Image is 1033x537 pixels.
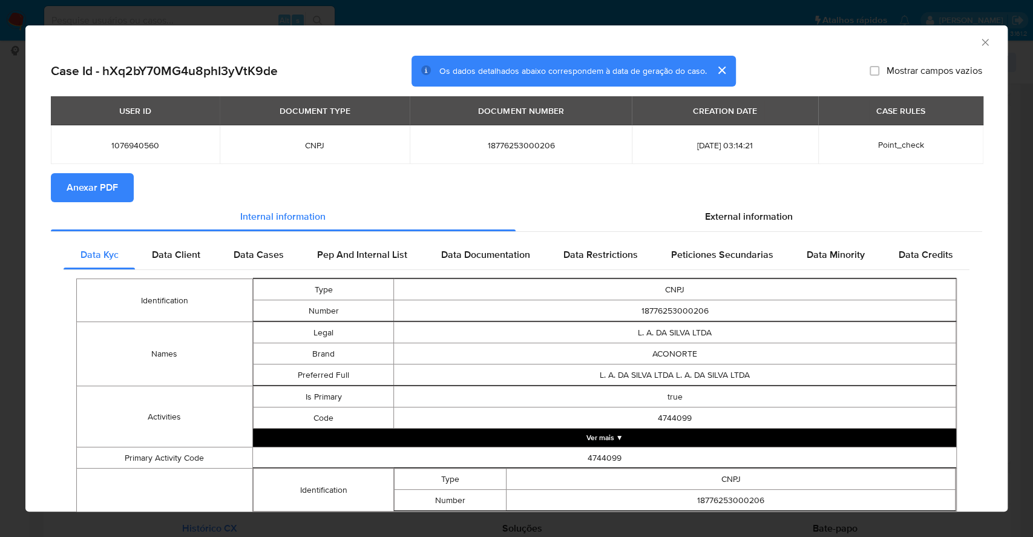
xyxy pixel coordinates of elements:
[253,407,393,429] td: Code
[253,279,393,300] td: Type
[441,248,530,262] span: Data Documentation
[64,240,969,269] div: Detailed internal info
[253,300,393,321] td: Number
[272,100,358,121] div: DOCUMENT TYPE
[597,512,955,533] td: BR
[394,407,956,429] td: 4744099
[317,248,407,262] span: Pep And Internal List
[424,140,617,151] span: 18776253000206
[395,490,507,511] td: Number
[877,139,923,151] span: Point_check
[253,343,393,364] td: Brand
[507,469,956,490] td: CNPJ
[253,429,956,447] button: Expand array
[394,386,956,407] td: true
[77,322,253,386] td: Names
[112,100,159,121] div: USER ID
[234,140,395,151] span: CNPJ
[252,447,956,469] td: 4744099
[646,140,804,151] span: [DATE] 03:14:21
[253,364,393,386] td: Preferred Full
[240,209,326,223] span: Internal information
[67,174,118,201] span: Anexar PDF
[65,140,205,151] span: 1076940560
[253,386,393,407] td: Is Primary
[705,209,793,223] span: External information
[870,66,879,76] input: Mostrar campos vazios
[563,248,638,262] span: Data Restrictions
[51,63,278,79] h2: Case Id - hXq2bY70MG4u8phI3yVtK9de
[253,322,393,343] td: Legal
[51,202,982,231] div: Detailed info
[234,248,284,262] span: Data Cases
[395,469,507,490] td: Type
[869,100,933,121] div: CASE RULES
[898,248,953,262] span: Data Credits
[394,279,956,300] td: CNPJ
[394,364,956,386] td: L. A. DA SILVA LTDA L. A. DA SILVA LTDA
[152,248,200,262] span: Data Client
[979,36,990,47] button: Fechar a janela
[253,469,393,512] td: Identification
[707,56,736,85] button: cerrar
[686,100,764,121] div: CREATION DATE
[51,173,134,202] button: Anexar PDF
[394,322,956,343] td: L. A. DA SILVA LTDA
[807,248,865,262] span: Data Minority
[25,25,1008,512] div: closure-recommendation-modal
[394,300,956,321] td: 18776253000206
[77,447,253,469] td: Primary Activity Code
[80,248,119,262] span: Data Kyc
[439,65,707,77] span: Os dados detalhados abaixo correspondem à data de geração do caso.
[887,65,982,77] span: Mostrar campos vazios
[671,248,773,262] span: Peticiones Secundarias
[77,386,253,447] td: Activities
[77,279,253,322] td: Identification
[507,512,597,533] td: Nationality
[507,490,956,511] td: 18776253000206
[471,100,571,121] div: DOCUMENT NUMBER
[394,343,956,364] td: ACONORTE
